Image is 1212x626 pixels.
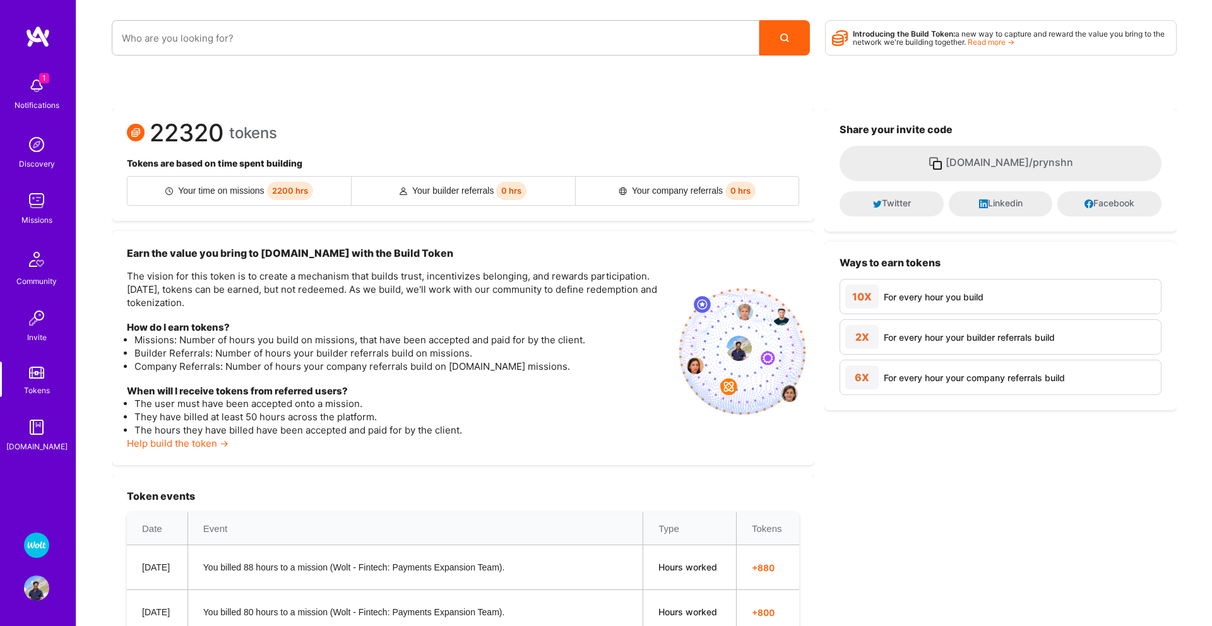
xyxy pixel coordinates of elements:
li: Missions: Number of hours you build on missions, that have been accepted and paid for by the client. [134,333,669,346]
img: Company referral icon [619,187,627,195]
span: 0 hrs [496,182,526,200]
div: For every hour your builder referrals build [884,331,1055,344]
img: invite [679,288,805,415]
span: 22320 [150,126,224,139]
img: logo [25,25,50,48]
th: Type [643,512,737,545]
i: icon Search [780,33,789,42]
button: Twitter [840,191,944,216]
span: 2200 hrs [267,182,313,200]
button: [DOMAIN_NAME]/prynshn [840,146,1161,181]
img: bell [24,73,49,98]
div: For every hour you build [884,290,983,304]
img: Builder referral icon [400,187,407,195]
img: discovery [24,132,49,157]
img: Community [21,244,52,275]
img: Invite [24,305,49,331]
h3: Earn the value you bring to [DOMAIN_NAME] with the Build Token [127,246,669,260]
span: Hours worked [658,606,717,617]
th: Event [187,512,643,545]
a: Help build the token → [127,437,229,449]
h3: Ways to earn tokens [840,257,1161,269]
div: [DOMAIN_NAME] [6,440,68,453]
li: Builder Referrals: Number of hours your builder referrals build on missions. [134,346,669,360]
h3: Token events [127,490,799,502]
div: Missions [21,213,52,227]
div: For every hour your company referrals build [884,371,1065,384]
img: Token icon [127,124,145,141]
span: + 880 [752,561,784,574]
i: icon Twitter [873,199,882,208]
img: guide book [24,415,49,440]
td: [DATE] [127,545,187,590]
li: Company Referrals: Number of hours your company referrals build on [DOMAIN_NAME] missions. [134,360,669,373]
div: 2X [845,325,879,349]
div: 10X [845,285,879,309]
img: teamwork [24,188,49,213]
a: Wolt - Fintech: Payments Expansion Team [21,533,52,558]
span: tokens [229,126,277,139]
div: Community [16,275,57,288]
img: tokens [29,367,44,379]
th: Date [127,512,187,545]
div: Your company referrals [576,177,799,205]
span: 1 [39,73,49,83]
img: profile [727,336,752,361]
strong: Introducing the Build Token: [853,29,955,38]
span: Hours worked [658,562,717,572]
li: They have billed at least 50 hours across the platform. [134,410,669,423]
li: The user must have been accepted onto a mission. [134,397,669,410]
button: Facebook [1057,191,1161,216]
i: icon Points [832,26,848,50]
h3: Share your invite code [840,124,1161,136]
h4: Tokens are based on time spent building [127,158,799,169]
span: a new way to capture and reward the value you bring to the network we're building together. [853,29,1165,47]
div: Invite [27,331,47,344]
span: 0 hrs [725,182,756,200]
div: Notifications [15,98,59,112]
h4: How do I earn tokens? [127,322,669,333]
li: The hours they have billed have been accepted and paid for by the client. [134,423,669,437]
img: Builder icon [165,187,173,195]
i: icon Copy [928,156,943,171]
div: 6X [845,365,879,389]
th: Tokens [736,512,799,545]
p: The vision for this token is to create a mechanism that builds trust, incentivizes belonging, and... [127,269,669,309]
a: User Avatar [21,576,52,601]
h4: When will I receive tokens from referred users? [127,386,669,397]
div: Discovery [19,157,55,170]
input: Who are you looking for? [122,22,749,54]
td: You billed 88 hours to a mission (Wolt - Fintech: Payments Expansion Team). [187,545,643,590]
img: Wolt - Fintech: Payments Expansion Team [24,533,49,558]
i: icon LinkedInDark [979,199,988,208]
button: Linkedin [949,191,1053,216]
img: User Avatar [24,576,49,601]
a: Read more → [968,37,1014,47]
div: Your builder referrals [352,177,576,205]
i: icon Facebook [1084,199,1093,208]
div: Your time on missions [128,177,352,205]
span: + 800 [752,606,784,619]
div: Tokens [24,384,50,397]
